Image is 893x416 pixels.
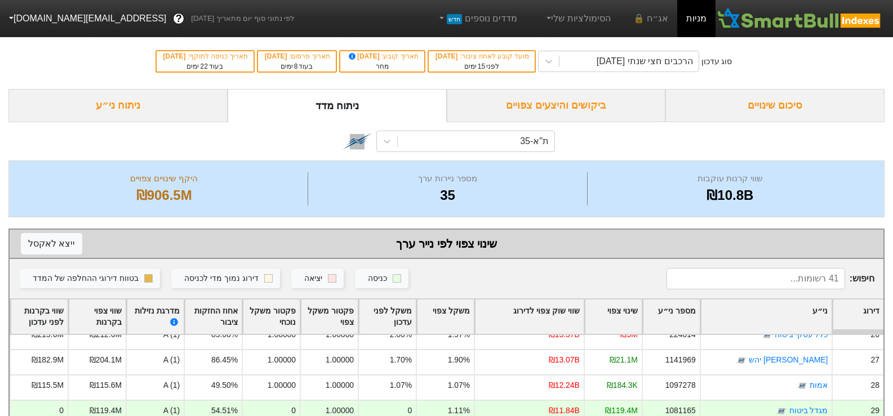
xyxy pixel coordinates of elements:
div: 27 [871,354,879,366]
div: מועד קובע לאחוז ציבור : [434,51,529,61]
div: Toggle SortBy [243,299,300,334]
span: חדש [447,14,462,24]
a: מדדים נוספיםחדש [432,7,522,30]
span: מחר [376,62,389,70]
div: 1.00000 [268,379,296,391]
button: כניסה [355,269,408,289]
div: 1.97% [448,329,470,341]
span: 8 [294,62,298,70]
div: 1.70% [390,354,412,366]
div: תאריך פרסום : [264,51,330,61]
img: tase link [797,381,808,392]
div: שינוי צפוי לפי נייר ערך [21,235,872,252]
div: Toggle SortBy [11,299,68,334]
a: הסימולציות שלי [540,7,615,30]
div: 28 [871,379,879,391]
div: ניתוח מדד [228,89,447,122]
div: בעוד ימים [264,61,330,71]
span: חיפוש : [667,268,874,289]
div: כניסה [368,272,387,285]
div: 1.90% [448,354,470,366]
div: Toggle SortBy [585,299,642,334]
div: סיכום שינויים [665,89,885,122]
img: tase link [343,127,372,156]
div: סוג עדכון [701,56,732,68]
div: 2.00% [390,329,412,341]
img: tase link [736,355,747,366]
img: tase link [762,330,773,341]
button: יציאה [291,269,344,289]
div: 1.07% [390,379,412,391]
button: בטווח דירוגי ההחלפה של המדד [20,269,160,289]
div: דירוג נמוך מדי לכניסה [184,272,259,285]
div: Toggle SortBy [359,299,416,334]
div: ת"א-35 [520,135,549,148]
span: ? [176,11,182,26]
span: 22 [200,62,207,70]
div: Toggle SortBy [301,299,358,334]
div: היקף שינויים צפויים [23,172,305,185]
div: ₪13.37B [549,329,580,341]
div: -₪3M [618,329,638,341]
span: [DATE] [347,52,382,60]
div: מספר ניירות ערך [311,172,584,185]
div: תאריך כניסה לתוקף : [162,51,248,61]
div: תאריך קובע : [346,51,419,61]
div: ₪115.5M [32,379,64,391]
div: 35 [311,185,584,205]
a: כלל עסקי ביטוח [775,330,828,339]
div: ₪13.07B [549,354,580,366]
span: [DATE] [436,52,460,60]
div: 1.00000 [326,354,354,366]
div: בטווח דירוגי ההחלפה של המדד [33,272,139,285]
div: A (1) [126,324,184,349]
div: Toggle SortBy [127,299,184,334]
div: הרכבים חצי שנתי [DATE] [597,55,693,68]
div: 85.66% [211,329,238,341]
div: ₪906.5M [23,185,305,205]
a: [PERSON_NAME] יהש [749,356,828,365]
span: [DATE] [265,52,289,60]
div: A (1) [126,374,184,400]
div: ₪21.1M [610,354,638,366]
div: 1097278 [665,379,696,391]
div: 49.50% [211,379,238,391]
div: Toggle SortBy [475,299,584,334]
div: Toggle SortBy [701,299,832,334]
div: ₪215.6M [32,329,64,341]
div: מדרגת נזילות [131,305,180,329]
div: ניתוח ני״ע [8,89,228,122]
div: Toggle SortBy [833,299,883,334]
div: ₪204.1M [90,354,122,366]
div: יציאה [304,272,322,285]
div: 1141969 [665,354,696,366]
button: ייצא לאקסל [21,233,82,254]
div: ₪12.24B [549,379,580,391]
div: ₪182.9M [32,354,64,366]
a: אמות [810,381,828,390]
div: A (1) [126,349,184,374]
div: 1.00000 [326,329,354,341]
div: 224014 [669,329,695,341]
div: ביקושים והיצעים צפויים [447,89,666,122]
div: ₪184.3K [607,379,638,391]
div: ₪115.6M [90,379,122,391]
div: 1.00000 [268,329,296,341]
span: [DATE] [163,52,188,60]
span: 15 [478,62,485,70]
div: 86.45% [211,354,238,366]
div: בעוד ימים [162,61,248,71]
div: Toggle SortBy [69,299,126,334]
div: 1.07% [448,379,470,391]
div: שווי קרנות עוקבות [590,172,870,185]
span: לפי נתוני סוף יום מתאריך [DATE] [191,13,294,24]
div: 26 [871,329,879,341]
div: Toggle SortBy [185,299,242,334]
div: 1.00000 [268,354,296,366]
div: ₪10.8B [590,185,870,205]
button: דירוג נמוך מדי לכניסה [171,269,280,289]
input: 41 רשומות... [667,268,845,289]
div: לפני ימים [434,61,529,71]
div: 1.00000 [326,379,354,391]
div: ₪212.6M [90,329,122,341]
